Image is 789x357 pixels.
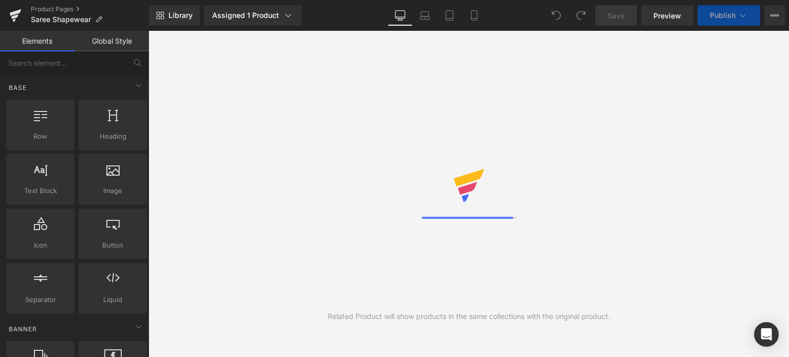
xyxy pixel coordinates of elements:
span: Icon [9,240,71,251]
a: New Library [149,5,200,26]
span: Separator [9,294,71,305]
span: Base [8,83,28,92]
a: Mobile [462,5,486,26]
span: Image [82,185,144,196]
div: Assigned 1 Product [212,10,293,21]
div: Related Product will show products in the same collections with the original product. [328,311,610,322]
span: Banner [8,324,38,334]
span: Row [9,131,71,142]
span: Saree Shapewear [31,15,91,24]
span: Text Block [9,185,71,196]
a: Global Style [74,31,149,51]
span: Publish [710,11,736,20]
span: Button [82,240,144,251]
button: More [764,5,785,26]
a: Desktop [388,5,412,26]
button: Publish [698,5,760,26]
button: Undo [546,5,567,26]
span: Liquid [82,294,144,305]
a: Preview [641,5,693,26]
a: Tablet [437,5,462,26]
div: Open Intercom Messenger [754,322,779,347]
span: Library [168,11,193,20]
span: Heading [82,131,144,142]
a: Product Pages [31,5,149,13]
span: Preview [653,10,681,21]
button: Redo [571,5,591,26]
a: Laptop [412,5,437,26]
span: Save [608,10,625,21]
